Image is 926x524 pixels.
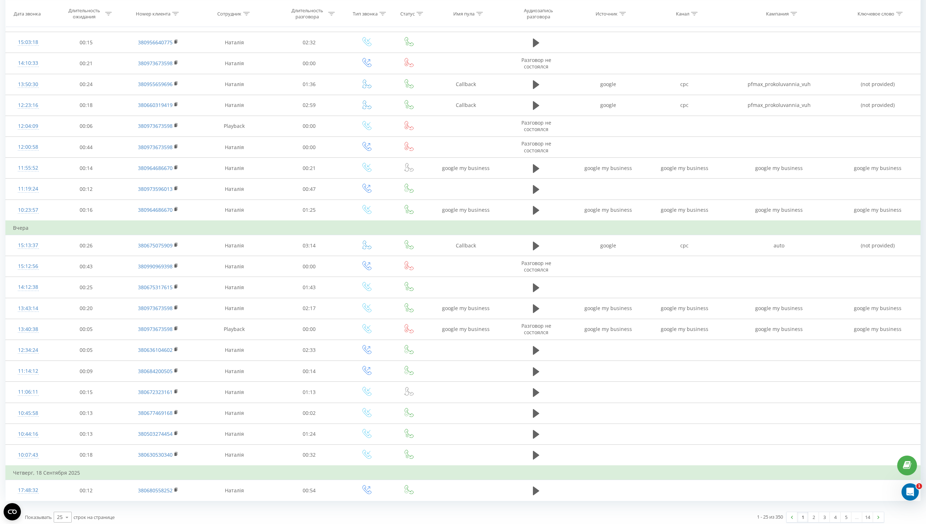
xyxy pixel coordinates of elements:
a: 380973673598 [138,60,173,67]
td: Наталія [195,137,273,158]
a: 380636104602 [138,346,173,353]
div: Аудиозапись разговора [515,8,562,20]
td: 00:12 [51,179,121,200]
td: 00:47 [274,179,344,200]
div: Тип звонка [353,10,378,17]
td: 01:13 [274,382,344,403]
td: google my business [646,200,723,221]
td: Наталія [195,179,273,200]
a: 380630530340 [138,451,173,458]
span: строк на странице [74,514,115,520]
td: Callback [429,95,503,116]
a: 380973673598 [138,305,173,312]
td: Четверг, 18 Сентября 2025 [6,466,921,480]
div: Номер клиента [136,10,170,17]
td: 01:36 [274,74,344,95]
td: 00:24 [51,74,121,95]
td: 00:32 [274,444,344,466]
a: 380973673598 [138,122,173,129]
td: Наталія [195,256,273,277]
td: 02:32 [274,32,344,53]
div: 12:34:24 [13,343,44,357]
a: 380672323161 [138,389,173,395]
td: google my business [836,200,920,221]
div: Источник [596,10,618,17]
span: Разговор не состоялся [521,260,551,273]
td: Наталія [195,277,273,298]
td: Playback [195,319,273,340]
td: google my business [646,158,723,179]
td: 00:00 [274,53,344,74]
td: Наталія [195,382,273,403]
a: 380973673598 [138,144,173,151]
td: google my business [570,158,646,179]
a: 380680558252 [138,487,173,494]
td: 00:09 [51,361,121,382]
div: Длительность разговора [288,8,326,20]
div: 10:23:57 [13,203,44,217]
td: 00:15 [51,382,121,403]
td: google [570,74,646,95]
a: 3 [819,512,830,522]
a: 14 [862,512,873,522]
td: auto [722,235,835,256]
td: cpc [646,74,723,95]
td: 00:26 [51,235,121,256]
td: 00:21 [274,158,344,179]
a: 380964686670 [138,165,173,171]
td: 00:05 [51,340,121,360]
div: 12:00:58 [13,140,44,154]
div: 13:43:14 [13,301,44,315]
td: google my business [429,200,503,221]
td: Наталія [195,480,273,501]
td: 00:06 [51,116,121,136]
td: 00:43 [51,256,121,277]
a: 380973673598 [138,326,173,332]
div: Дата звонка [14,10,41,17]
td: google my business [570,200,646,221]
a: 380964686670 [138,206,173,213]
td: 00:25 [51,277,121,298]
td: google my business [570,319,646,340]
iframe: Intercom live chat [901,483,919,501]
td: (not provided) [836,235,920,256]
td: cpc [646,95,723,116]
div: Статус [400,10,415,17]
td: google [570,95,646,116]
td: (not provided) [836,74,920,95]
td: pfmax_prokoluvannia_vuh [722,74,835,95]
td: 00:15 [51,32,121,53]
td: google my business [722,200,835,221]
td: 03:14 [274,235,344,256]
td: google my business [836,319,920,340]
a: 2 [808,512,819,522]
span: Показывать [25,514,52,520]
td: 00:13 [51,403,121,424]
td: Наталія [195,53,273,74]
td: google my business [836,298,920,319]
div: 10:44:16 [13,427,44,441]
td: Playback [195,116,273,136]
td: google my business [429,319,503,340]
a: 380660319419 [138,102,173,108]
td: 00:21 [51,53,121,74]
td: Callback [429,235,503,256]
div: 11:19:24 [13,182,44,196]
span: 1 [916,483,922,489]
td: Наталія [195,235,273,256]
td: Наталія [195,361,273,382]
td: 00:18 [51,95,121,116]
div: 15:13:37 [13,238,44,252]
span: Разговор не состоялся [521,119,551,133]
td: Наталія [195,32,273,53]
td: 00:44 [51,137,121,158]
td: 01:43 [274,277,344,298]
td: Наталія [195,95,273,116]
span: Разговор не состоялся [521,322,551,336]
div: 15:03:18 [13,35,44,49]
td: 00:14 [274,361,344,382]
a: 380973596013 [138,185,173,192]
div: Длительность ожидания [65,8,103,20]
td: Наталія [195,424,273,444]
span: Разговор не состоялся [521,57,551,70]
